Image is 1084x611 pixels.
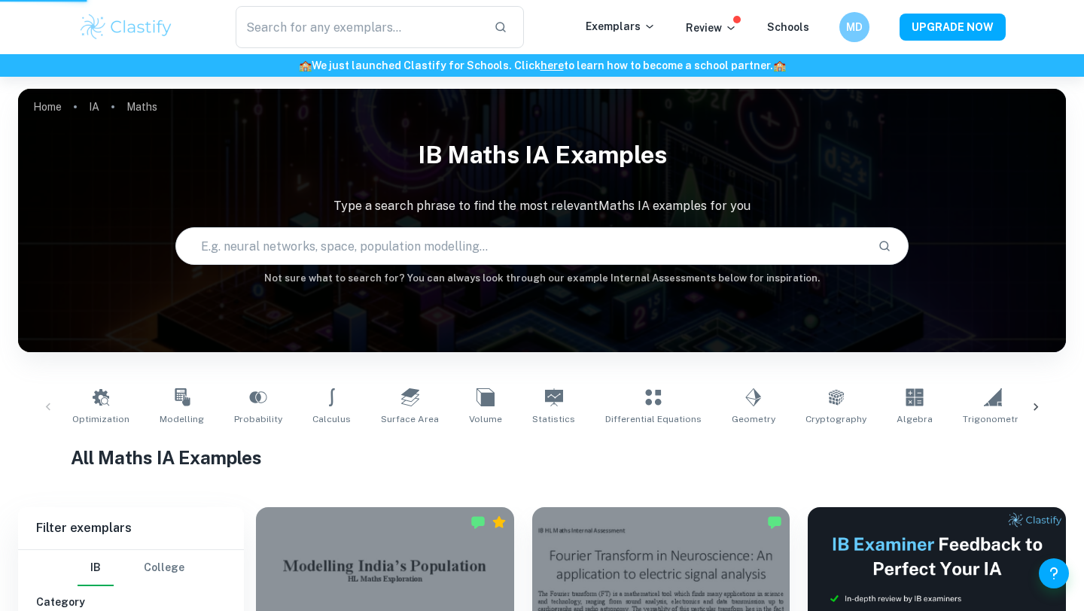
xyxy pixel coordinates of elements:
span: Calculus [312,412,351,426]
a: Home [33,96,62,117]
h1: IB Maths IA examples [18,131,1066,179]
button: Search [872,233,897,259]
span: Volume [469,412,502,426]
span: 🏫 [299,59,312,71]
p: Type a search phrase to find the most relevant Maths IA examples for you [18,197,1066,215]
p: Exemplars [586,18,656,35]
span: Surface Area [381,412,439,426]
span: Cryptography [805,412,866,426]
img: Clastify logo [78,12,174,42]
span: Differential Equations [605,412,702,426]
span: Trigonometry [963,412,1023,426]
span: 🏫 [773,59,786,71]
div: Premium [492,515,507,530]
h6: Filter exemplars [18,507,244,549]
input: Search for any exemplars... [236,6,482,48]
button: Help and Feedback [1039,558,1069,588]
button: College [144,550,184,586]
a: here [540,59,564,71]
h1: All Maths IA Examples [71,444,1014,471]
span: Optimization [72,412,129,426]
span: Statistics [532,412,575,426]
a: Schools [767,21,809,33]
h6: Category [36,594,226,610]
a: IA [89,96,99,117]
h6: MD [846,19,863,35]
h6: We just launched Clastify for Schools. Click to learn how to become a school partner. [3,57,1081,74]
p: Review [686,20,737,36]
span: Geometry [732,412,775,426]
span: Probability [234,412,282,426]
input: E.g. neural networks, space, population modelling... [176,225,866,267]
img: Marked [470,515,486,530]
span: Modelling [160,412,204,426]
img: Marked [767,515,782,530]
p: Maths [126,99,157,115]
h6: Not sure what to search for? You can always look through our example Internal Assessments below f... [18,271,1066,286]
button: MD [839,12,869,42]
button: IB [78,550,114,586]
span: Algebra [897,412,933,426]
div: Filter type choice [78,550,184,586]
button: UPGRADE NOW [900,14,1006,41]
